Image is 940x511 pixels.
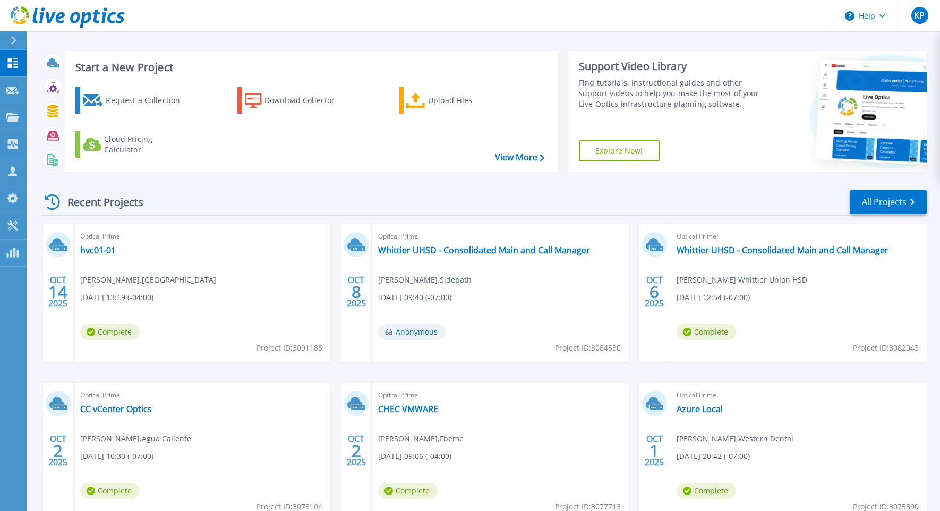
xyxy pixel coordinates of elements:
span: [DATE] 12:54 (-07:00) [677,292,750,303]
div: OCT 2025 [644,272,664,311]
span: Complete [80,324,140,340]
a: CHEC VMWARE [378,404,438,414]
span: [PERSON_NAME] , Fbemc [378,433,463,445]
span: [PERSON_NAME] , Sidepath [378,274,472,286]
span: Optical Prime [80,389,324,401]
a: All Projects [850,190,927,214]
div: Recent Projects [41,189,158,215]
a: Upload Files [399,87,517,114]
div: Download Collector [264,90,349,111]
span: 14 [48,287,67,296]
span: Anonymous [378,324,446,340]
span: KP [914,11,925,20]
span: Optical Prime [677,231,920,242]
a: hvc01-01 [80,245,116,255]
span: [PERSON_NAME] , [GEOGRAPHIC_DATA] [80,274,216,286]
span: Project ID: 3091185 [257,342,322,354]
span: [DATE] 13:19 (-04:00) [80,292,153,303]
a: Whittier UHSD - Consolidated Main and Call Manager [378,245,590,255]
span: Optical Prime [80,231,324,242]
div: OCT 2025 [48,431,68,470]
a: CC vCenter Optics [80,404,152,414]
span: 1 [650,446,659,455]
span: Project ID: 3084530 [555,342,621,354]
span: Optical Prime [378,389,622,401]
span: [DATE] 20:42 (-07:00) [677,450,750,462]
span: [PERSON_NAME] , Agua Caliente [80,433,191,445]
span: [PERSON_NAME] , Whittier Union HSD [677,274,807,286]
h3: Start a New Project [75,62,544,73]
span: Optical Prime [677,389,920,401]
a: Request a Collection [75,87,194,114]
span: Optical Prime [378,231,622,242]
div: OCT 2025 [346,431,366,470]
span: 6 [650,287,659,296]
span: [PERSON_NAME] , Western Dental [677,433,793,445]
span: 8 [352,287,361,296]
span: Complete [677,324,736,340]
div: OCT 2025 [346,272,366,311]
div: Request a Collection [106,90,191,111]
span: 2 [352,446,361,455]
div: Upload Files [428,90,513,111]
span: Complete [80,483,140,499]
a: Download Collector [237,87,356,114]
span: Project ID: 3082043 [853,342,919,354]
div: OCT 2025 [644,431,664,470]
span: Complete [378,483,438,499]
div: Find tutorials, instructional guides and other support videos to help you make the most of your L... [579,78,760,109]
span: [DATE] 10:30 (-07:00) [80,450,153,462]
a: Cloud Pricing Calculator [75,131,194,158]
a: Explore Now! [579,140,660,161]
a: Whittier UHSD - Consolidated Main and Call Manager [677,245,888,255]
div: Support Video Library [579,59,760,73]
span: [DATE] 09:06 (-04:00) [378,450,451,462]
div: Cloud Pricing Calculator [104,134,189,155]
span: [DATE] 09:40 (-07:00) [378,292,451,303]
div: OCT 2025 [48,272,68,311]
span: 2 [53,446,63,455]
span: Complete [677,483,736,499]
a: Azure Local [677,404,723,414]
a: View More [495,152,544,163]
